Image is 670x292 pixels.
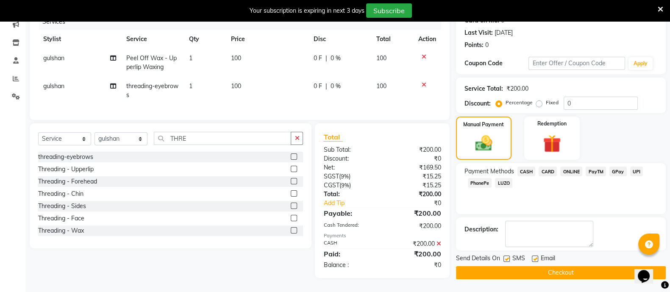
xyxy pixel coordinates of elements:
[495,28,513,37] div: [DATE]
[38,30,121,49] th: Stylist
[382,261,448,270] div: ₹0
[464,99,491,108] div: Discount:
[464,41,484,50] div: Points:
[317,208,382,218] div: Payable:
[382,190,448,199] div: ₹200.00
[189,54,192,62] span: 1
[317,249,382,259] div: Paid:
[413,30,441,49] th: Action
[250,6,364,15] div: Your subscription is expiring in next 3 days
[323,133,343,142] span: Total
[456,254,500,264] span: Send Details On
[464,28,493,37] div: Last Visit:
[382,145,448,154] div: ₹200.00
[382,154,448,163] div: ₹0
[464,225,498,234] div: Description:
[341,182,349,189] span: 9%
[366,3,412,18] button: Subscribe
[506,84,528,93] div: ₹200.00
[331,54,341,63] span: 0 %
[43,54,64,62] span: gulshan
[317,239,382,248] div: CASH
[231,82,241,90] span: 100
[630,167,643,176] span: UPI
[382,222,448,231] div: ₹200.00
[325,82,327,91] span: |
[231,54,241,62] span: 100
[628,57,653,70] button: Apply
[126,82,178,99] span: threading-eyebrows
[456,266,666,279] button: Checkout
[317,154,382,163] div: Discount:
[382,172,448,181] div: ₹15.25
[464,84,503,93] div: Service Total:
[38,226,84,235] div: Threading - Wax
[382,249,448,259] div: ₹200.00
[325,54,327,63] span: |
[309,30,371,49] th: Disc
[470,133,498,153] img: _cash.svg
[38,189,83,198] div: Threading - Chin
[512,254,525,264] span: SMS
[184,30,225,49] th: Qty
[38,214,84,223] div: Threading - Face
[317,190,382,199] div: Total:
[464,59,529,68] div: Coupon Code
[539,167,557,176] span: CARD
[154,132,291,145] input: Search or Scan
[226,30,309,49] th: Price
[43,82,64,90] span: gulshan
[317,145,382,154] div: Sub Total:
[393,199,448,208] div: ₹0
[586,167,606,176] span: PayTM
[317,163,382,172] div: Net:
[382,239,448,248] div: ₹200.00
[517,167,536,176] span: CASH
[38,153,93,161] div: threading-eyebrows
[317,181,382,190] div: ( )
[495,178,512,188] span: LUZO
[463,121,504,128] label: Manual Payment
[468,178,492,188] span: PhonePe
[506,99,533,106] label: Percentage
[537,120,567,128] label: Redemption
[537,133,566,155] img: _gift.svg
[546,99,559,106] label: Fixed
[314,54,322,63] span: 0 F
[560,167,582,176] span: ONLINE
[376,54,386,62] span: 100
[464,167,514,176] span: Payment Methods
[331,82,341,91] span: 0 %
[528,57,625,70] input: Enter Offer / Coupon Code
[323,232,441,239] div: Payments
[317,222,382,231] div: Cash Tendered:
[189,82,192,90] span: 1
[314,82,322,91] span: 0 F
[317,172,382,181] div: ( )
[38,177,97,186] div: Threading - Forehead
[634,258,662,284] iframe: chat widget
[38,202,86,211] div: Threading - Sides
[382,163,448,172] div: ₹169.50
[382,208,448,218] div: ₹200.00
[126,54,177,71] span: Peel Off Wax - Upperlip Waxing
[485,41,489,50] div: 0
[382,181,448,190] div: ₹15.25
[121,30,184,49] th: Service
[609,167,627,176] span: GPay
[323,172,339,180] span: SGST
[541,254,555,264] span: Email
[323,181,339,189] span: CGST
[38,165,94,174] div: Threading - Upperlip
[317,261,382,270] div: Balance :
[317,199,393,208] a: Add Tip
[371,30,413,49] th: Total
[340,173,348,180] span: 9%
[39,14,448,30] div: Services
[376,82,386,90] span: 100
